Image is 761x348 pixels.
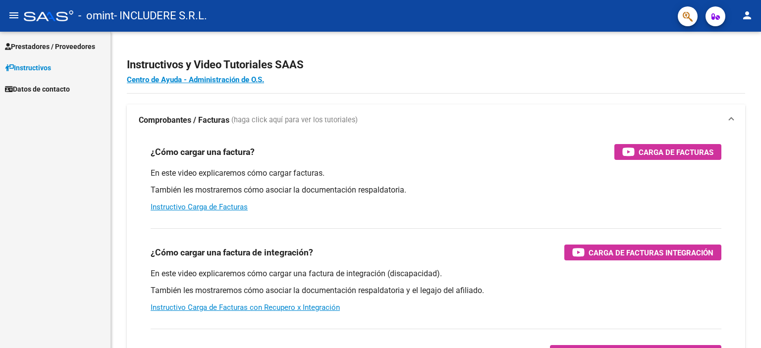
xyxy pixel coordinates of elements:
span: Carga de Facturas Integración [589,247,713,259]
mat-expansion-panel-header: Comprobantes / Facturas (haga click aquí para ver los tutoriales) [127,104,745,136]
strong: Comprobantes / Facturas [139,115,229,126]
button: Carga de Facturas Integración [564,245,721,260]
h3: ¿Cómo cargar una factura de integración? [151,246,313,259]
mat-icon: menu [8,9,20,21]
span: Carga de Facturas [639,146,713,158]
mat-icon: person [741,9,753,21]
a: Instructivo Carga de Facturas [151,202,248,211]
span: (haga click aquí para ver los tutoriales) [231,115,358,126]
span: Datos de contacto [5,84,70,95]
p: En este video explicaremos cómo cargar una factura de integración (discapacidad). [151,268,721,279]
span: - omint [78,5,114,27]
span: Instructivos [5,62,51,73]
span: - INCLUDERE S.R.L. [114,5,207,27]
p: También les mostraremos cómo asociar la documentación respaldatoria y el legajo del afiliado. [151,285,721,296]
h2: Instructivos y Video Tutoriales SAAS [127,55,745,74]
a: Instructivo Carga de Facturas con Recupero x Integración [151,303,340,312]
h3: ¿Cómo cargar una factura? [151,145,255,159]
p: También les mostraremos cómo asociar la documentación respaldatoria. [151,185,721,196]
p: En este video explicaremos cómo cargar facturas. [151,168,721,179]
a: Centro de Ayuda - Administración de O.S. [127,75,264,84]
span: Prestadores / Proveedores [5,41,95,52]
iframe: Intercom live chat [727,314,751,338]
button: Carga de Facturas [614,144,721,160]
